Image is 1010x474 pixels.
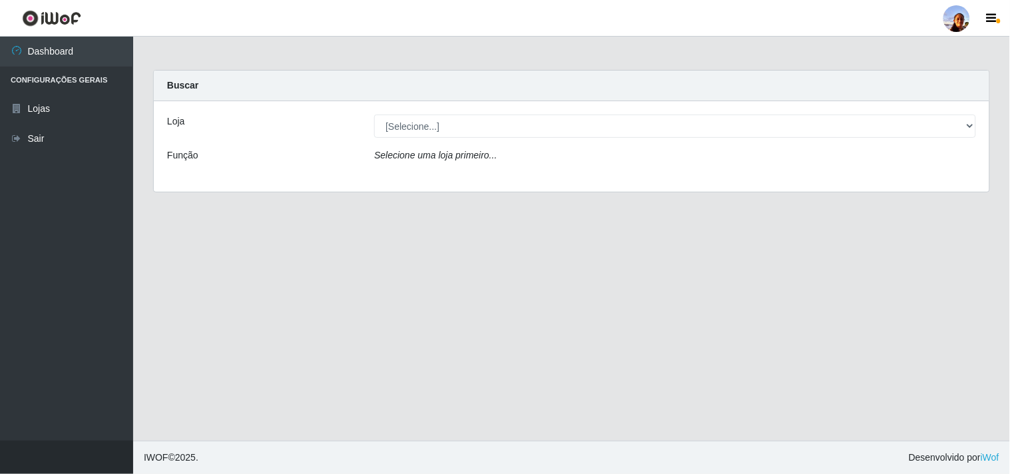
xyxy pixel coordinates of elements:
[167,148,198,162] label: Função
[167,115,184,128] label: Loja
[374,150,497,160] i: Selecione uma loja primeiro...
[144,452,168,463] span: IWOF
[144,451,198,465] span: © 2025 .
[22,10,81,27] img: CoreUI Logo
[909,451,999,465] span: Desenvolvido por
[981,452,999,463] a: iWof
[167,80,198,91] strong: Buscar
